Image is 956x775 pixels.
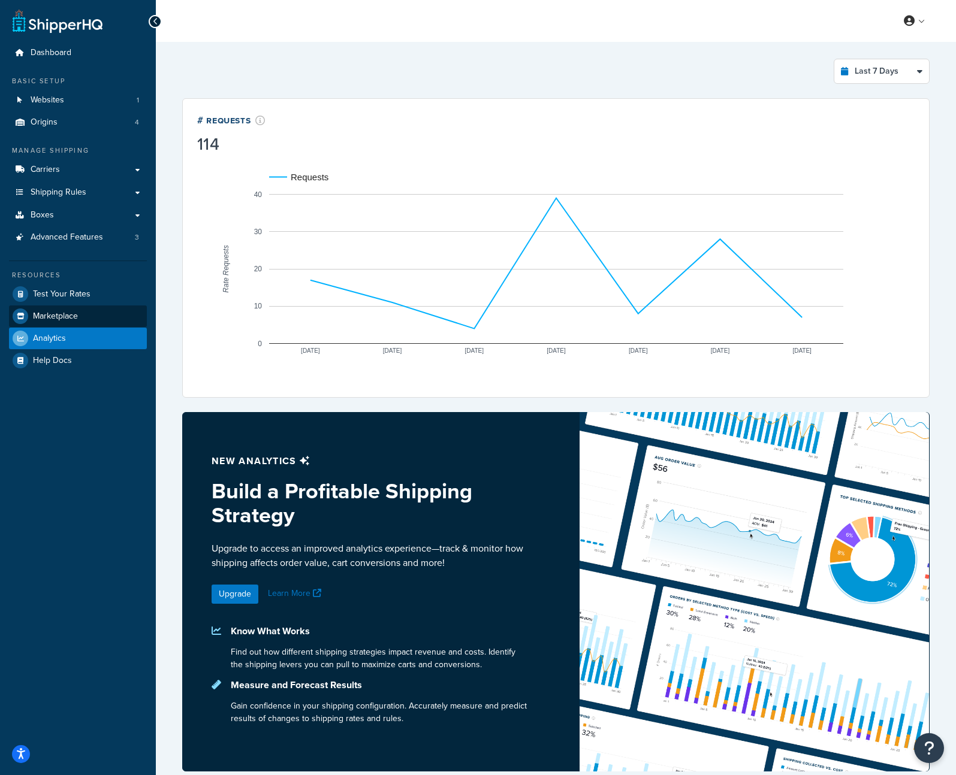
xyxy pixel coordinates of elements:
span: Origins [31,117,58,128]
text: [DATE] [383,347,402,354]
text: 30 [254,228,263,236]
text: [DATE] [792,347,812,354]
span: 4 [135,117,139,128]
a: Help Docs [9,350,147,371]
a: Shipping Rules [9,181,147,204]
a: Boxes [9,204,147,226]
div: Resources [9,270,147,280]
div: 114 [197,136,266,153]
text: Requests [291,172,328,182]
li: Websites [9,89,147,111]
span: Shipping Rules [31,187,86,198]
div: # Requests [197,113,266,127]
span: Marketplace [33,311,78,322]
text: [DATE] [711,347,730,354]
li: Advanced Features [9,226,147,249]
span: Analytics [33,334,66,344]
p: Gain confidence in your shipping configuration. Accurately measure and predict results of changes... [231,700,527,725]
span: 1 [137,95,139,105]
button: Open Resource Center [914,733,944,763]
span: Help Docs [33,356,72,366]
a: Websites1 [9,89,147,111]
a: Test Your Rates [9,283,147,305]
span: Boxes [31,210,54,220]
text: Rate Requests [222,245,230,292]
h3: Build a Profitable Shipping Strategy [212,479,527,526]
p: New analytics [212,453,527,470]
span: 3 [135,232,139,243]
div: Basic Setup [9,76,147,86]
a: Carriers [9,159,147,181]
p: Know What Works [231,623,527,640]
text: 0 [258,340,262,348]
span: Carriers [31,165,60,175]
text: 40 [254,190,263,199]
text: 20 [254,265,263,273]
p: Measure and Forecast Results [231,677,527,694]
div: Manage Shipping [9,146,147,156]
span: Advanced Features [31,232,103,243]
a: Origins4 [9,111,147,134]
a: Dashboard [9,42,147,64]
text: [DATE] [547,347,566,354]
a: Upgrade [212,585,258,604]
a: Advanced Features3 [9,226,147,249]
span: Websites [31,95,64,105]
text: [DATE] [629,347,648,354]
a: Learn More [268,587,324,600]
a: Marketplace [9,305,147,327]
span: Test Your Rates [33,289,91,299]
li: Origins [9,111,147,134]
span: Dashboard [31,48,71,58]
a: Analytics [9,328,147,349]
text: [DATE] [465,347,484,354]
svg: A chart. [197,155,915,383]
text: 10 [254,302,263,310]
text: [DATE] [301,347,320,354]
p: Upgrade to access an improved analytics experience—track & monitor how shipping affects order val... [212,541,527,570]
p: Find out how different shipping strategies impact revenue and costs. Identify the shipping levers... [231,646,527,671]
